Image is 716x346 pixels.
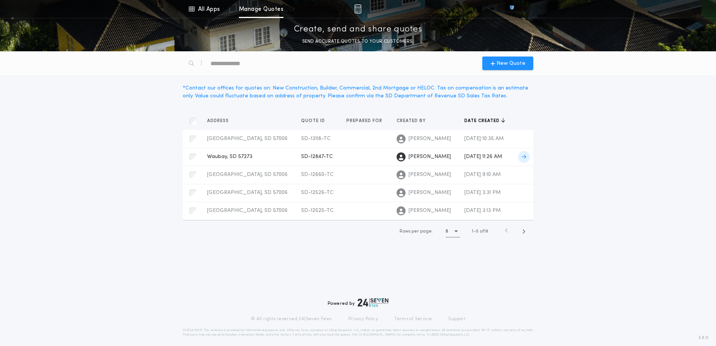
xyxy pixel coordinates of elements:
span: [GEOGRAPHIC_DATA], SD 57006 [207,172,288,177]
span: 5 [476,229,479,234]
span: Created by [397,118,427,124]
div: Powered by [328,298,388,307]
h1: 5 [446,228,448,235]
button: Address [207,117,234,125]
span: Date created [464,118,501,124]
button: Quote ID [301,117,331,125]
span: 1 [472,229,473,234]
span: Prepared for [346,118,384,124]
button: 5 [446,225,460,237]
div: * Contact our offices for quotes on: New Construction, Builder, Commercial, 2nd Mortgage or HELOC... [183,84,533,100]
span: [DATE] 11:26 AM [464,154,502,160]
p: SEND ACCURATE QUOTES TO YOUR CUSTOMERS. [302,38,414,45]
a: Privacy Policy [348,316,378,322]
span: [GEOGRAPHIC_DATA], SD 57006 [207,136,288,142]
span: Quote ID [301,118,327,124]
span: SD-12660-TC [301,172,334,177]
a: Terms of Service [394,316,432,322]
p: DISCLAIMER: This estimate is provided for informational purposes only. 24|Seven Fees, a product o... [183,328,533,337]
span: [GEOGRAPHIC_DATA], SD 57006 [207,208,288,213]
span: Rows per page: [400,229,433,234]
span: New Quote [497,60,525,67]
button: Date created [464,117,505,125]
span: [DATE] 10:35 AM [464,136,504,142]
img: vs-icon [496,5,528,13]
p: Create, send and share quotes [294,24,422,36]
button: New Quote [482,57,533,70]
p: © All rights reserved. 24|Seven Fees [251,316,332,322]
span: [GEOGRAPHIC_DATA], SD 57006 [207,190,288,195]
img: img [354,4,361,13]
span: [PERSON_NAME] [409,171,451,179]
span: 3.8.0 [698,334,709,341]
span: [PERSON_NAME] [409,153,451,161]
span: of 18 [480,228,488,235]
span: Address [207,118,230,124]
span: SD-13118-TC [301,136,331,142]
button: Created by [397,117,431,125]
span: [DATE] 3:31 PM [464,190,501,195]
span: [PERSON_NAME] [409,189,451,197]
a: Support [448,316,465,322]
span: SD-12847-TC [301,154,333,160]
span: [DATE] 3:13 PM [464,208,501,213]
span: SD-12526-TC [301,190,334,195]
img: logo [358,298,388,307]
span: SD-12525-TC [301,208,334,213]
span: [DATE] 9:10 AM [464,172,501,177]
span: [PERSON_NAME] [409,135,451,143]
a: [URL][DOMAIN_NAME] [359,333,396,336]
span: [PERSON_NAME] [409,207,451,215]
span: Waubay, SD 57273 [207,154,252,160]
